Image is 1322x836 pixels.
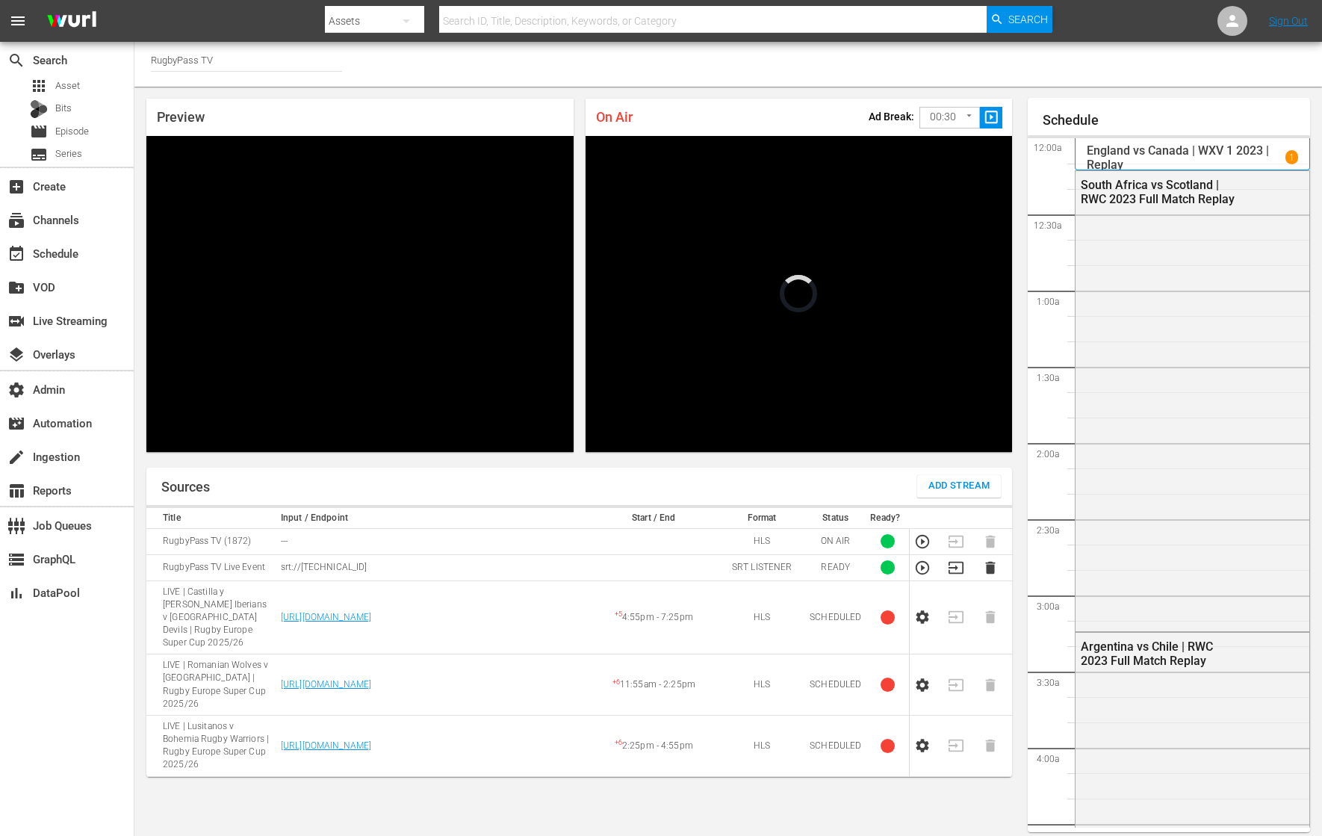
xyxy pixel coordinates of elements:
[157,109,205,125] span: Preview
[719,654,805,716] td: HLS
[805,654,866,716] td: SCHEDULED
[281,561,584,574] p: srt://[TECHNICAL_ID]
[7,482,25,500] span: Reports
[7,448,25,466] span: Ingestion
[914,533,931,550] button: Preview Stream
[7,211,25,229] span: Channels
[914,737,931,754] button: Configure
[276,528,589,554] td: ---
[36,4,108,39] img: ans4CAIJ8jUAAAAAAAAAAAAAAAAAAAAAAAAgQb4GAAAAAAAAAAAAAAAAAAAAAAAAJMjXAAAAAAAAAAAAAAAAAAAAAAAAgAT5G...
[917,475,1002,498] button: Add Stream
[7,312,25,330] span: Live Streaming
[7,346,25,364] span: Overlays
[805,508,866,529] th: Status
[805,554,866,580] td: READY
[146,554,276,580] td: RugbyPass TV Live Event
[919,103,981,131] div: 00:30
[719,715,805,776] td: HLS
[1289,152,1294,163] p: 1
[914,609,931,625] button: Configure
[612,678,620,686] sup: + 6
[1081,178,1238,206] div: South Africa vs Scotland | RWC 2023 Full Match Replay
[55,78,80,93] span: Asset
[589,654,719,716] td: 11:55am - 2:25pm
[805,715,866,776] td: SCHEDULED
[146,580,276,654] td: LIVE | Castilla y [PERSON_NAME] Iberians v [GEOGRAPHIC_DATA] Devils | Rugby Europe Super Cup 2025/26
[55,146,82,161] span: Series
[1087,143,1285,172] p: England vs Canada | WXV 1 2023 | Replay
[983,109,1000,126] span: slideshow_sharp
[30,77,48,95] span: Asset
[161,480,210,495] h1: Sources
[7,178,25,196] span: Create
[7,279,25,297] span: VOD
[589,580,719,654] td: 4:55pm - 7:25pm
[869,111,914,123] p: Ad Break:
[7,415,25,433] span: Automation
[1043,113,1310,128] h1: Schedule
[146,508,276,529] th: Title
[30,100,48,118] div: Bits
[281,679,371,690] a: [URL][DOMAIN_NAME]
[615,739,622,746] sup: + 6
[281,612,371,622] a: [URL][DOMAIN_NAME]
[596,109,633,125] span: On Air
[7,52,25,69] span: Search
[146,136,574,452] div: Video Player
[146,528,276,554] td: RugbyPass TV (1872)
[9,12,27,30] span: menu
[276,508,589,529] th: Input / Endpoint
[7,551,25,569] span: GraphQL
[928,477,990,495] span: Add Stream
[914,677,931,693] button: Configure
[1008,6,1048,33] span: Search
[55,101,72,116] span: Bits
[589,715,719,776] td: 2:25pm - 4:55pm
[719,528,805,554] td: HLS
[586,136,1013,452] div: Video Player
[805,528,866,554] td: ON AIR
[719,554,805,580] td: SRT LISTENER
[615,610,622,618] sup: + 5
[7,517,25,535] span: Job Queues
[7,584,25,602] span: DataPool
[146,654,276,716] td: LIVE | Romanian Wolves v [GEOGRAPHIC_DATA] | Rugby Europe Super Cup 2025/26
[866,508,909,529] th: Ready?
[982,560,999,576] button: Delete
[719,508,805,529] th: Format
[30,123,48,140] span: Episode
[7,245,25,263] span: Schedule
[55,124,89,139] span: Episode
[987,6,1052,33] button: Search
[914,560,931,576] button: Preview Stream
[281,740,371,751] a: [URL][DOMAIN_NAME]
[30,146,48,164] span: Series
[719,580,805,654] td: HLS
[146,715,276,776] td: LIVE | Lusitanos v Bohemia Rugby Warriors | Rugby Europe Super Cup 2025/26
[7,381,25,399] span: Admin
[1269,15,1308,27] a: Sign Out
[1081,640,1238,668] div: Argentina vs Chile | RWC 2023 Full Match Replay
[805,580,866,654] td: SCHEDULED
[948,560,964,576] button: Transition
[589,508,719,529] th: Start / End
